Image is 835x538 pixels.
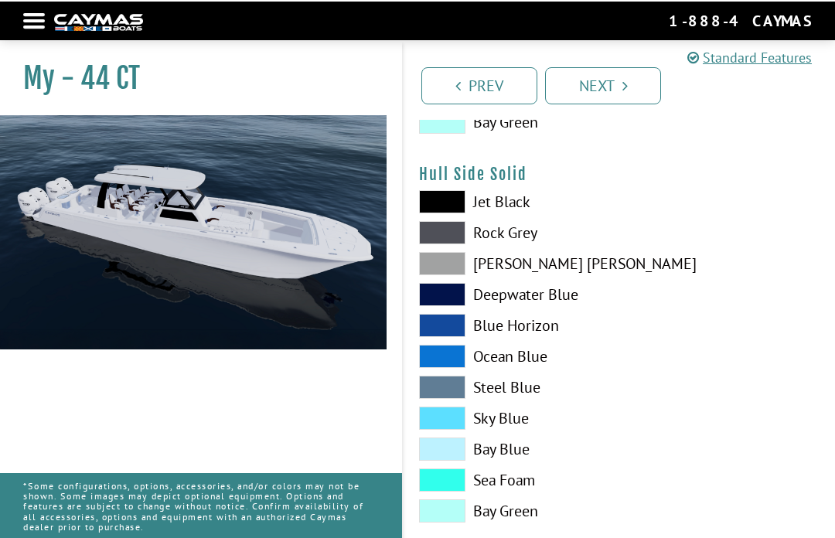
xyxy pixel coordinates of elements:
a: Standard Features [687,46,812,66]
label: Bay Green [419,109,604,132]
label: [PERSON_NAME] [PERSON_NAME] [419,250,604,274]
label: Steel Blue [419,374,604,397]
label: Bay Blue [419,436,604,459]
p: *Some configurations, options, accessories, and/or colors may not be shown. Some images may depic... [23,472,379,538]
label: Sky Blue [419,405,604,428]
label: Rock Grey [419,220,604,243]
h1: My - 44 CT [23,60,363,94]
a: Next [545,66,661,103]
label: Sea Foam [419,467,604,490]
a: Prev [421,66,537,103]
label: Deepwater Blue [419,281,604,305]
label: Blue Horizon [419,312,604,335]
label: Ocean Blue [419,343,604,366]
label: Bay Green [419,498,604,521]
div: 1-888-4CAYMAS [669,9,812,29]
ul: Pagination [417,63,835,103]
img: white-logo-c9c8dbefe5ff5ceceb0f0178aa75bf4bb51f6bca0971e226c86eb53dfe498488.png [54,12,143,29]
h4: Hull Side Solid [419,163,820,182]
label: Jet Black [419,189,604,212]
